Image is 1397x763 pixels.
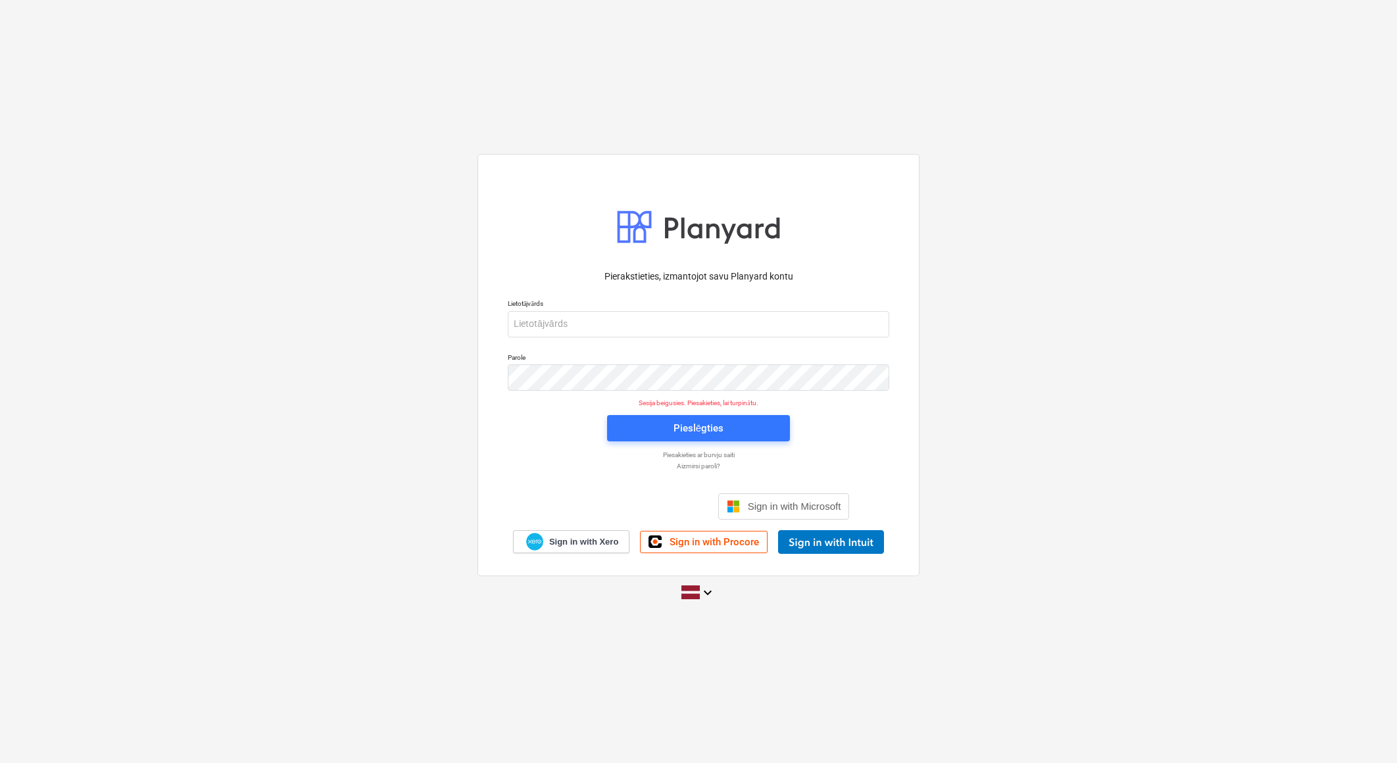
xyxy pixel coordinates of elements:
a: Sign in with Procore [640,531,768,553]
div: Pieslēgties [674,420,723,437]
span: Sign in with Xero [549,536,618,548]
p: Sesija beigusies. Piesakieties, lai turpinātu. [500,399,897,407]
a: Sign in with Xero [513,530,630,553]
img: Xero logo [526,533,543,551]
p: Parole [508,353,889,364]
i: keyboard_arrow_down [700,585,716,601]
a: Piesakieties ar burvju saiti [501,451,896,459]
button: Pieslēgties [607,415,790,441]
iframe: Кнопка "Войти с аккаунтом Google" [541,492,714,521]
span: Sign in with Procore [670,536,759,548]
input: Lietotājvārds [508,311,889,337]
img: Microsoft logo [727,500,740,513]
p: Lietotājvārds [508,299,889,310]
span: Sign in with Microsoft [748,501,841,512]
p: Pierakstieties, izmantojot savu Planyard kontu [508,270,889,283]
a: Aizmirsi paroli? [501,462,896,470]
